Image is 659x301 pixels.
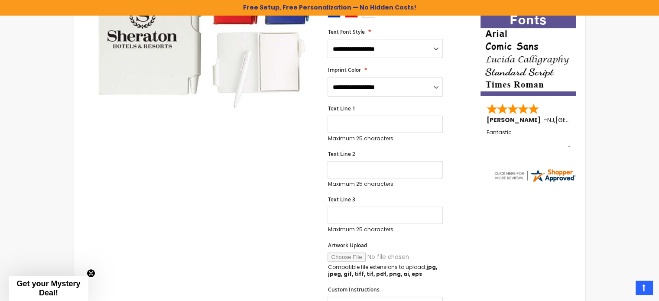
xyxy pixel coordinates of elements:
p: Maximum 25 characters [328,226,443,233]
img: font-personalization-examples [480,12,576,96]
span: Imprint Color [328,66,360,74]
span: Custom Instructions [328,286,379,293]
p: Maximum 25 characters [328,135,443,142]
span: [GEOGRAPHIC_DATA] [555,116,619,124]
button: Close teaser [87,269,95,278]
iframe: Google Customer Reviews [588,278,659,301]
span: [PERSON_NAME] [487,116,544,124]
span: Text Font Style [328,28,364,36]
span: Artwork Upload [328,242,367,249]
span: Text Line 1 [328,105,355,112]
span: - , [544,116,619,124]
img: 4pens.com widget logo [493,168,576,183]
div: Get your Mystery Deal!Close teaser [9,276,88,301]
div: Fantastic [487,129,571,148]
span: Get your Mystery Deal! [16,279,80,297]
span: Text Line 3 [328,196,355,203]
a: 4pens.com certificate URL [493,178,576,185]
p: Compatible file extensions to upload: [328,264,443,278]
span: NJ [547,116,554,124]
strong: jpg, jpeg, gif, tiff, tif, pdf, png, ai, eps [328,263,437,278]
span: Text Line 2 [328,150,355,158]
p: Maximum 25 characters [328,181,443,188]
